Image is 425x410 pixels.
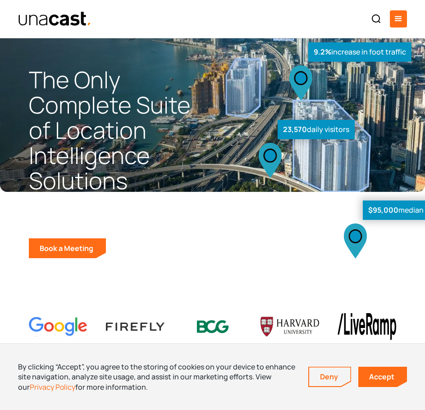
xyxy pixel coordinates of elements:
[183,313,242,340] img: BCG logo
[18,11,91,27] img: Unacast text logo
[18,11,91,27] a: home
[368,205,398,215] strong: $95,000
[314,47,331,57] strong: 9.2%
[390,10,407,27] div: menu
[283,124,307,134] strong: 23,570
[106,313,165,340] img: Firefly Advertising logo
[278,120,355,139] div: daily visitors
[29,200,213,228] p: Build better products and make smarter decisions with real-world location data.
[371,14,382,24] img: Search icon
[29,313,87,340] img: Google logo Color
[358,367,407,387] a: Accept
[18,362,299,392] div: By clicking “Accept”, you agree to the storing of cookies on your device to enhance site navigati...
[338,313,396,340] img: liveramp logo
[29,238,106,258] a: Book a Meeting
[29,67,213,193] h1: The Only Complete Suite of Location Intelligence Solutions
[308,42,411,62] div: increase in foot traffic
[260,313,319,340] img: Harvard U logo
[309,367,351,386] a: Deny
[30,382,75,392] a: Privacy Policy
